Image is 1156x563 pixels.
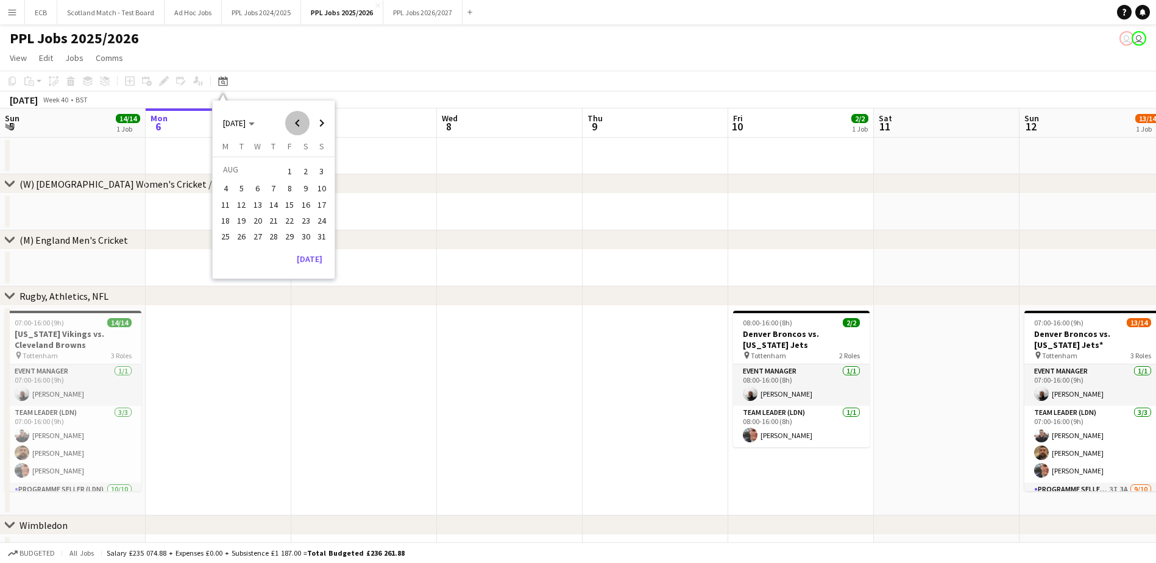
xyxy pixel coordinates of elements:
[299,229,313,244] span: 30
[288,141,292,152] span: F
[843,318,860,327] span: 2/2
[319,141,324,152] span: S
[5,328,141,350] h3: [US_STATE] Vikings vs. Cleveland Browns
[299,213,313,228] span: 23
[266,180,282,196] button: 07-08-2025
[314,197,329,212] span: 17
[282,228,297,244] button: 29-08-2025
[297,197,313,213] button: 16-08-2025
[76,95,88,104] div: BST
[879,113,892,124] span: Sat
[23,351,58,360] span: Tottenham
[5,50,32,66] a: View
[25,1,57,24] button: ECB
[266,213,281,228] span: 21
[222,1,301,24] button: PPL Jobs 2024/2025
[282,213,297,228] button: 22-08-2025
[107,548,405,558] div: Salary £235 074.88 + Expenses £0.00 + Subsistence £1 187.00 =
[3,119,20,133] span: 5
[218,197,233,213] button: 11-08-2025
[218,161,282,180] td: AUG
[297,180,313,196] button: 09-08-2025
[266,228,282,244] button: 28-08-2025
[218,213,233,228] span: 18
[223,118,246,129] span: [DATE]
[1024,113,1039,124] span: Sun
[233,197,249,213] button: 12-08-2025
[233,228,249,244] button: 26-08-2025
[1042,351,1077,360] span: Tottenham
[314,182,329,196] span: 10
[39,52,53,63] span: Edit
[733,113,743,124] span: Fri
[60,50,88,66] a: Jobs
[10,94,38,106] div: [DATE]
[440,119,458,133] span: 8
[297,161,313,180] button: 02-08-2025
[314,229,329,244] span: 31
[5,406,141,483] app-card-role: Team Leader (LDN)3/307:00-16:00 (9h)[PERSON_NAME][PERSON_NAME][PERSON_NAME]
[65,52,83,63] span: Jobs
[218,197,233,212] span: 11
[751,351,786,360] span: Tottenham
[218,182,233,196] span: 4
[314,213,329,228] span: 24
[149,119,168,133] span: 6
[5,113,20,124] span: Sun
[266,197,282,213] button: 14-08-2025
[233,213,249,228] button: 19-08-2025
[20,178,243,190] div: (W) [DEMOGRAPHIC_DATA] Women's Cricket / Boxing
[250,197,266,213] button: 13-08-2025
[266,213,282,228] button: 21-08-2025
[218,213,233,228] button: 18-08-2025
[310,111,334,135] button: Next month
[266,229,281,244] span: 28
[733,364,870,406] app-card-role: Event Manager1/108:00-16:00 (8h)[PERSON_NAME]
[57,1,165,24] button: Scotland Match - Test Board
[314,161,330,180] button: 03-08-2025
[250,213,266,228] button: 20-08-2025
[235,182,249,196] span: 5
[586,119,603,133] span: 9
[442,113,458,124] span: Wed
[250,213,265,228] span: 20
[218,228,233,244] button: 25-08-2025
[218,112,260,134] button: Choose month and year
[282,180,297,196] button: 08-08-2025
[1034,318,1083,327] span: 07:00-16:00 (9h)
[235,229,249,244] span: 26
[1119,31,1134,46] app-user-avatar: Jane Barron
[116,114,140,123] span: 14/14
[222,141,229,152] span: M
[10,29,139,48] h1: PPL Jobs 2025/2026
[307,548,405,558] span: Total Budgeted £236 261.88
[165,1,222,24] button: Ad Hoc Jobs
[297,213,313,228] button: 23-08-2025
[10,52,27,63] span: View
[271,141,275,152] span: T
[96,52,123,63] span: Comms
[282,229,297,244] span: 29
[116,124,140,133] div: 1 Job
[218,229,233,244] span: 25
[91,50,128,66] a: Comms
[239,141,244,152] span: T
[314,228,330,244] button: 31-08-2025
[250,229,265,244] span: 27
[1130,351,1151,360] span: 3 Roles
[5,364,141,406] app-card-role: Event Manager1/107:00-16:00 (9h)[PERSON_NAME]
[6,547,57,560] button: Budgeted
[250,228,266,244] button: 27-08-2025
[235,197,249,212] span: 12
[20,549,55,558] span: Budgeted
[733,311,870,447] app-job-card: 08:00-16:00 (8h)2/2Denver Broncos vs. [US_STATE] Jets Tottenham2 RolesEvent Manager1/108:00-16:00...
[851,114,868,123] span: 2/2
[235,213,249,228] span: 19
[250,182,265,196] span: 6
[285,111,310,135] button: Previous month
[1132,31,1146,46] app-user-avatar: Jane Barron
[383,1,463,24] button: PPL Jobs 2026/2027
[5,311,141,491] app-job-card: 07:00-16:00 (9h)14/14[US_STATE] Vikings vs. Cleveland Browns Tottenham3 RolesEvent Manager1/107:0...
[314,180,330,196] button: 10-08-2025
